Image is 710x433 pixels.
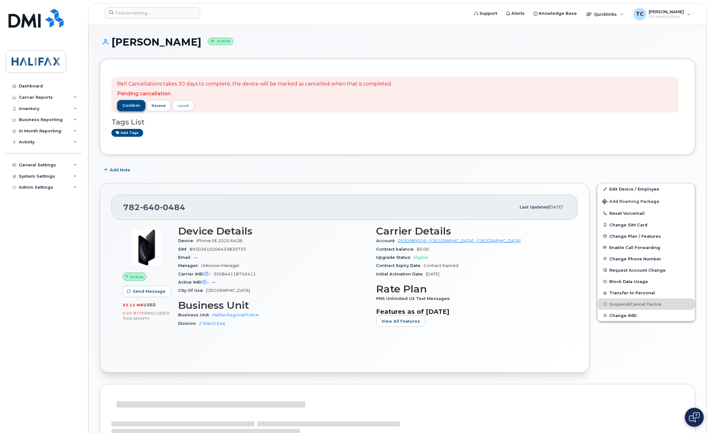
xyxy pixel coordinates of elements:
span: Unknown Manager [201,263,239,268]
span: [DATE] [426,272,439,276]
a: Add tags [111,129,143,137]
button: resend [147,100,171,111]
span: 33.12 MB [123,303,144,307]
span: 89302610206433830733 [189,247,246,252]
span: Add Note [110,167,130,173]
span: Contract balance [376,247,417,252]
span: 0484 [160,203,185,212]
span: — [194,255,198,260]
span: 0.00 Bytes [123,311,147,315]
span: 356844118756411 [213,272,256,276]
span: 782 [123,203,185,212]
span: Business Unit [178,313,212,317]
button: Send Message [123,286,171,297]
span: $0.00 [417,247,429,252]
span: used [144,303,156,307]
span: 640 [140,203,160,212]
span: Change Plan / Features [609,234,661,238]
button: Reset Voicemail [597,208,695,219]
span: Send Message [133,288,166,294]
span: Add Roaming Package [602,199,659,205]
button: Change Phone Number [597,253,695,264]
button: Add Note [100,164,136,175]
span: included this month [123,311,170,321]
span: confirm [122,103,140,108]
span: Manager [178,263,201,268]
h3: Device Details [178,225,369,237]
small: Active [208,38,233,45]
span: Division [178,321,199,326]
a: 2 Watch East [199,321,225,326]
button: Transfer to Personal [597,287,695,298]
span: Upgrade Status [376,255,414,260]
span: Carrier IMEI [178,272,213,276]
button: View All Features [376,315,425,327]
span: Active IMEI [178,280,211,285]
button: Change Plan / Features [597,230,695,242]
h3: Rate Plan [376,283,566,295]
span: Contract Expiry Date [376,263,424,268]
span: Contract Expired [424,263,458,268]
span: Eligible [414,255,428,260]
span: Device [178,238,196,243]
button: Block Data Usage [597,276,695,287]
span: PNS Unlimited US Text Messages [376,296,453,301]
button: Suspend/Cancel Device [597,298,695,310]
span: View All Features [381,318,420,324]
div: cancel [177,103,189,108]
button: Enable Call Forwarding [597,242,695,253]
img: image20231002-3703462-2fle3a.jpeg [128,229,166,266]
img: Open chat [689,412,700,422]
span: SIM [178,247,189,252]
a: cancel [172,100,194,111]
span: Email [178,255,194,260]
h3: Tags List [111,118,684,126]
p: Pending cancellation [117,90,392,97]
a: 0530989556 - [GEOGRAPHIC_DATA] - [GEOGRAPHIC_DATA] [398,238,521,243]
h1: [PERSON_NAME] [100,36,695,47]
span: Active [130,274,144,280]
span: Initial Activation Date [376,272,426,276]
p: Bell Cancellations takes 30 days to complete, the device will be marked as cancelled when that is... [117,80,392,88]
span: resend [152,103,166,108]
span: Enable Call Forwarding [609,245,660,250]
button: Change SIM Card [597,219,695,230]
span: City Of Use [178,288,206,293]
span: Suspend/Cancel Device [609,302,662,307]
button: Request Account Change [597,264,695,276]
a: Edit Device / Employee [597,183,695,195]
span: — [211,280,216,285]
span: iPhone SE 2020 64GB [196,238,242,243]
a: Halifax Regional Police [212,313,259,317]
button: Change IMEI [597,310,695,321]
h3: Carrier Details [376,225,566,237]
h3: Features as of [DATE] [376,308,566,315]
button: Add Roaming Package [597,195,695,208]
h3: Business Unit [178,300,369,311]
span: [GEOGRAPHIC_DATA] [206,288,250,293]
span: Account [376,238,398,243]
span: [DATE] [548,205,562,209]
button: confirm [117,100,145,111]
span: Last updated [519,205,548,209]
